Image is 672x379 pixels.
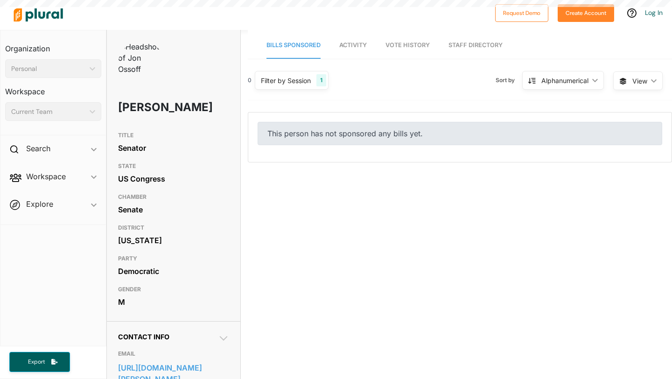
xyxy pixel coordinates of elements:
[118,203,229,217] div: Senate
[118,333,169,341] span: Contact Info
[248,76,252,84] div: 0
[258,122,662,145] div: This person has not sponsored any bills yet.
[385,32,430,59] a: Vote History
[495,7,548,17] a: Request Demo
[118,348,229,359] h3: EMAIL
[558,4,614,22] button: Create Account
[118,264,229,278] div: Democratic
[118,161,229,172] h3: STATE
[339,32,367,59] a: Activity
[118,253,229,264] h3: PARTY
[118,41,165,75] img: Headshot of Jon Ossoff
[448,32,503,59] a: Staff Directory
[118,141,229,155] div: Senator
[118,284,229,295] h3: GENDER
[21,358,51,366] span: Export
[118,191,229,203] h3: CHAMBER
[118,172,229,186] div: US Congress
[632,76,647,86] span: View
[118,222,229,233] h3: DISTRICT
[558,7,614,17] a: Create Account
[541,76,588,85] div: Alphanumerical
[9,352,70,372] button: Export
[385,42,430,49] span: Vote History
[118,93,185,121] h1: [PERSON_NAME]
[339,42,367,49] span: Activity
[118,295,229,309] div: M
[496,76,522,84] span: Sort by
[5,78,101,98] h3: Workspace
[495,4,548,22] button: Request Demo
[645,8,663,17] a: Log In
[11,107,86,117] div: Current Team
[266,32,321,59] a: Bills Sponsored
[118,233,229,247] div: [US_STATE]
[11,64,86,74] div: Personal
[316,74,326,86] div: 1
[266,42,321,49] span: Bills Sponsored
[5,35,101,56] h3: Organization
[26,143,50,154] h2: Search
[261,76,311,85] div: Filter by Session
[118,130,229,141] h3: TITLE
